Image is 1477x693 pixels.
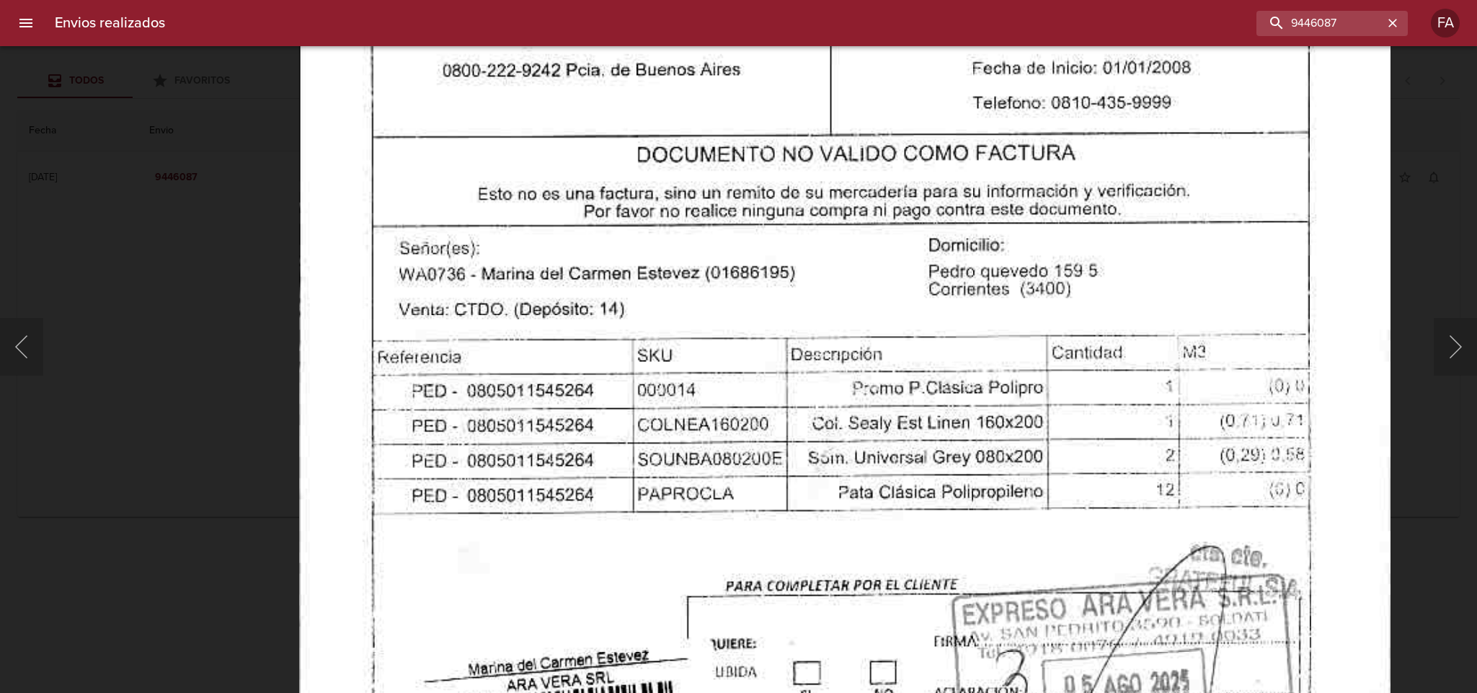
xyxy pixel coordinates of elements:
div: Abrir información de usuario [1431,9,1460,37]
input: buscar [1256,11,1383,36]
button: menu [9,6,43,40]
div: FA [1431,9,1460,37]
h6: Envios realizados [55,12,165,35]
button: Siguiente [1434,318,1477,376]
